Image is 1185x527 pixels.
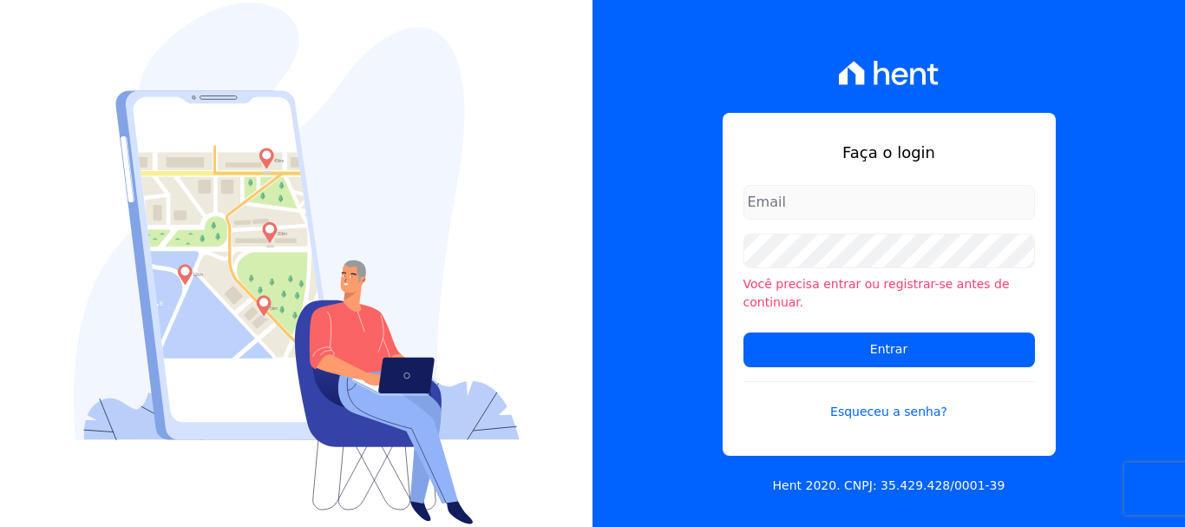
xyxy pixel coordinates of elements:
[743,333,1035,367] input: Entrar
[743,141,1035,164] h1: Faça o login
[74,3,520,524] img: Login
[773,477,1005,495] p: Hent 2020. CNPJ: 35.429.428/0001-39
[743,275,1035,312] li: Você precisa entrar ou registrar-se antes de continuar.
[743,381,1035,421] a: Esqueceu a senha?
[743,185,1035,220] input: Email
